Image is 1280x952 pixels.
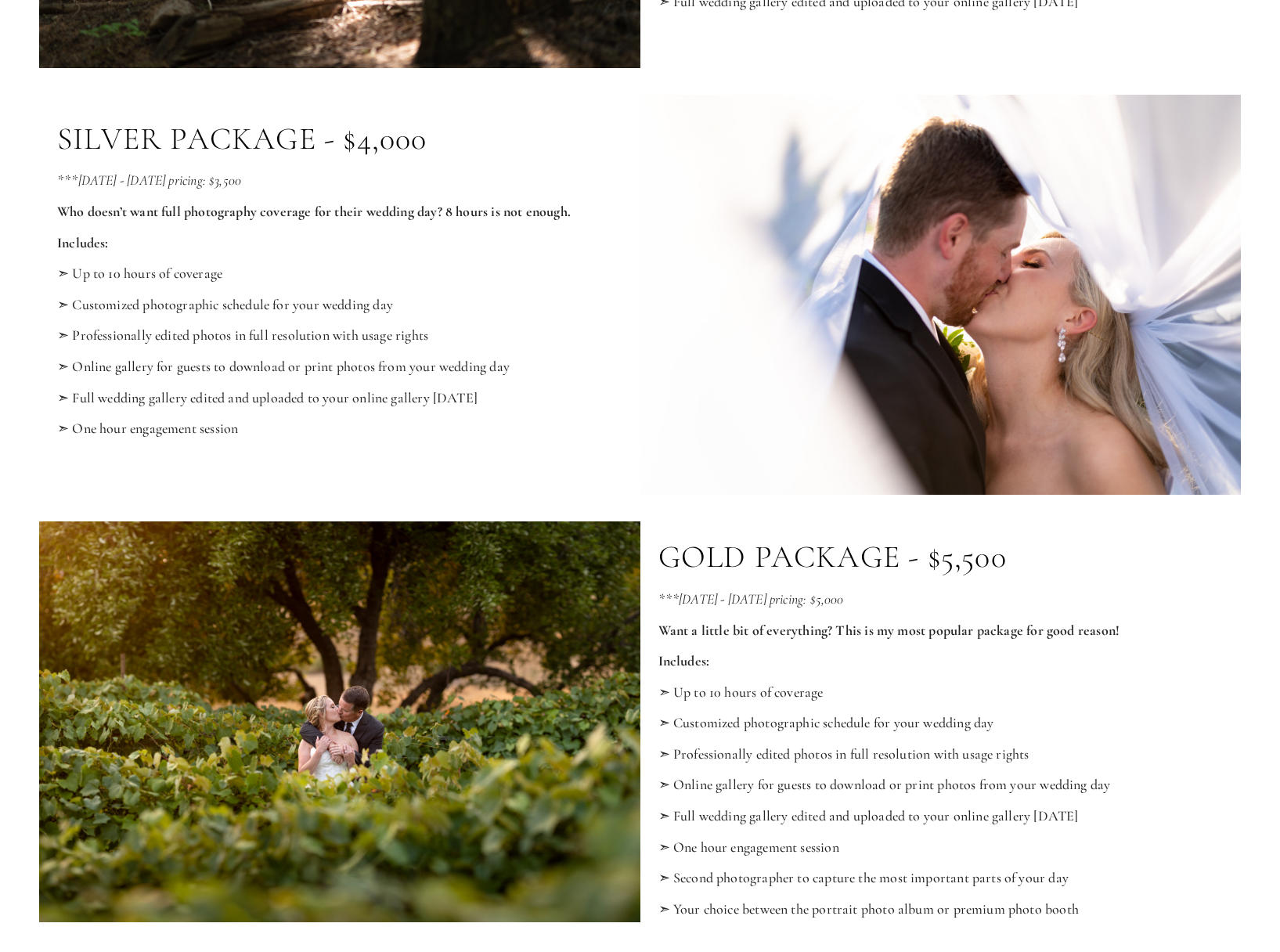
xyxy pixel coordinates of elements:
[57,234,109,251] strong: Includes:
[57,171,241,189] em: ***[DATE] - [DATE] pricing: $3,500
[57,327,622,344] p: ➣ Professionally edited photos in full resolution with usage rights
[658,870,1223,887] p: ➣ Second photographer to capture the most important parts of your day
[445,203,571,220] strong: 8 hours is not enough.
[57,120,427,157] p: Silver package - $4,000
[658,590,844,608] em: ***[DATE] - [DATE] pricing: $5,000
[57,359,622,376] p: ➣ Online gallery for guests to download or print photos from your wedding day
[658,839,1223,856] p: ➣ One hour engagement session
[57,265,622,283] p: ➣ Up to 10 hours of coverage
[57,390,622,407] p: ➣ Full wedding gallery edited and uploaded to your online gallery [DATE]
[658,901,1223,918] p: ➣ Your choice between the portrait photo album or premium photo booth
[658,652,710,669] strong: Includes:
[658,777,1223,794] p: ➣ Online gallery for guests to download or print photos from your wedding day
[658,808,1223,825] p: ➣ Full wedding gallery edited and uploaded to your online gallery [DATE]
[658,684,1223,701] p: ➣ Up to 10 hours of coverage
[658,538,1007,575] p: Gold Package - $5,500
[57,297,622,314] p: ➣ Customized photographic schedule for your wedding day
[57,420,622,438] p: ➣ One hour engagement session
[57,203,442,220] strong: Who doesn’t want full photography coverage for their wedding day?
[658,715,1223,732] p: ➣ Customized photographic schedule for your wedding day
[658,622,1120,639] strong: Want a little bit of everything? This is my most popular package for good reason!
[658,746,1223,763] p: ➣ Professionally edited photos in full resolution with usage rights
